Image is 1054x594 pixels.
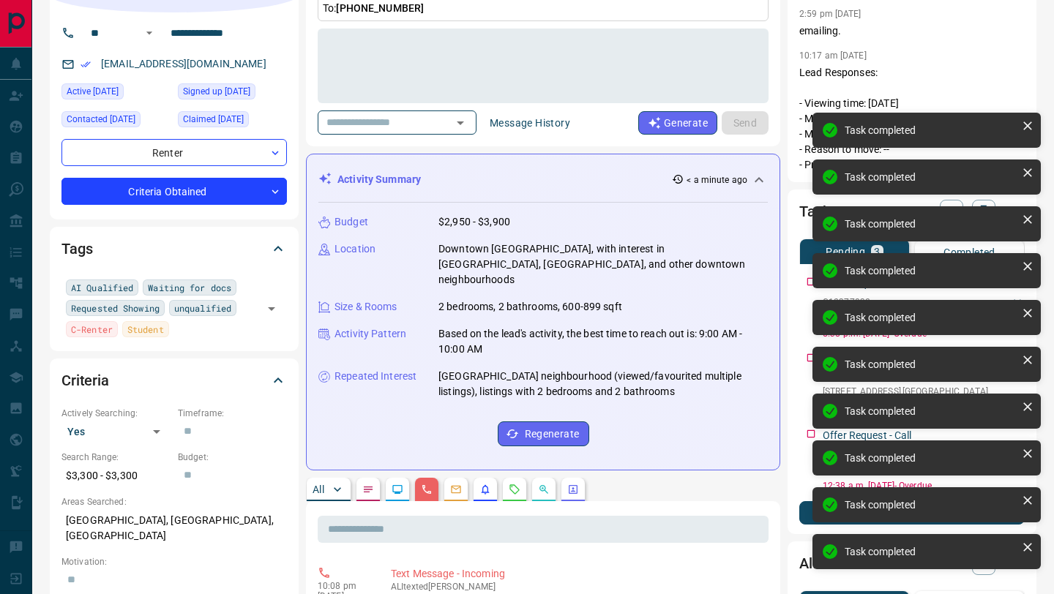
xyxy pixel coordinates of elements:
p: $2,950 - $3,900 [438,214,510,230]
p: ALI texted [PERSON_NAME] [391,582,763,592]
p: Areas Searched: [61,495,287,508]
svg: Email Verified [81,59,91,69]
p: Activity Pattern [334,326,406,342]
span: Active [DATE] [67,84,119,99]
div: Task completed [845,405,1016,417]
span: unqualified [174,301,231,315]
button: Open [450,113,471,133]
button: Message History [481,111,579,135]
svg: Notes [362,484,374,495]
span: Requested Showing [71,301,160,315]
p: Text Message - Incoming [391,566,763,582]
p: Size & Rooms [334,299,397,315]
div: Task completed [845,358,1016,370]
div: Activity Summary< a minute ago [318,166,768,193]
svg: Lead Browsing Activity [392,484,403,495]
button: New Task [799,501,1025,525]
span: C-Renter [71,322,113,337]
p: 10:08 pm [318,581,369,591]
p: All [313,484,324,495]
svg: Requests [509,484,520,495]
div: Tasks [799,194,1025,229]
svg: Agent Actions [567,484,579,495]
div: Task completed [845,452,1016,464]
div: Task completed [845,499,1016,511]
p: Location [334,241,375,257]
div: Mon Sep 08 2025 [178,83,287,104]
div: Yes [61,420,171,443]
p: emailing. [799,23,1025,39]
svg: Emails [450,484,462,495]
p: Based on the lead's activity, the best time to reach out is: 9:00 AM - 10:00 AM [438,326,768,357]
p: Search Range: [61,451,171,464]
p: Budget: [178,451,287,464]
span: Waiting for docs [148,280,231,295]
span: Student [127,322,164,337]
p: Timeframe: [178,407,287,420]
h2: Tasks [799,200,837,223]
p: 2 bedrooms, 2 bathrooms, 600-899 sqft [438,299,622,315]
div: Alerts [799,546,1025,581]
p: Lead Responses: - Viewing time: [DATE] - Maximum budget: $3,000 per month - Move-in date: [DATE] ... [799,65,1025,173]
p: 2:59 pm [DATE] [799,9,861,19]
button: Generate [638,111,717,135]
button: Open [141,24,158,42]
span: AI Qualified [71,280,133,295]
svg: Listing Alerts [479,484,491,495]
h2: Tags [61,237,92,260]
span: Contacted [DATE] [67,112,135,127]
svg: Calls [421,484,433,495]
div: Renter [61,139,287,166]
p: Actively Searching: [61,407,171,420]
div: Criteria [61,363,287,398]
p: Motivation: [61,555,287,568]
div: Tags [61,231,287,266]
div: Task completed [845,265,1016,277]
h2: Criteria [61,369,109,392]
div: Task completed [845,546,1016,557]
button: Open [261,298,282,319]
span: [PHONE_NUMBER] [336,2,424,14]
p: 10:17 am [DATE] [799,50,867,61]
p: [GEOGRAPHIC_DATA], [GEOGRAPHIC_DATA], [GEOGRAPHIC_DATA] [61,508,287,548]
p: Activity Summary [337,172,421,187]
svg: Opportunities [538,484,550,495]
div: Thu Sep 11 2025 [61,83,171,104]
p: [GEOGRAPHIC_DATA] neighbourhood (viewed/favourited multiple listings), listings with 2 bedrooms a... [438,369,768,399]
span: Signed up [DATE] [183,84,250,99]
span: Claimed [DATE] [183,112,244,127]
p: < a minute ago [687,173,747,187]
div: Task completed [845,218,1016,230]
p: $3,300 - $3,300 [61,464,171,488]
h2: Alerts [799,552,837,575]
div: Criteria Obtained [61,178,287,205]
div: Task completed [845,312,1016,323]
div: Task completed [845,124,1016,136]
p: Downtown [GEOGRAPHIC_DATA], with interest in [GEOGRAPHIC_DATA], [GEOGRAPHIC_DATA], and other down... [438,241,768,287]
div: Tue Sep 09 2025 [61,111,171,132]
p: Repeated Interest [334,369,416,384]
a: [EMAIL_ADDRESS][DOMAIN_NAME] [101,58,266,69]
button: Regenerate [498,421,589,446]
p: Budget [334,214,368,230]
div: Task completed [845,171,1016,183]
div: Tue Sep 09 2025 [178,111,287,132]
